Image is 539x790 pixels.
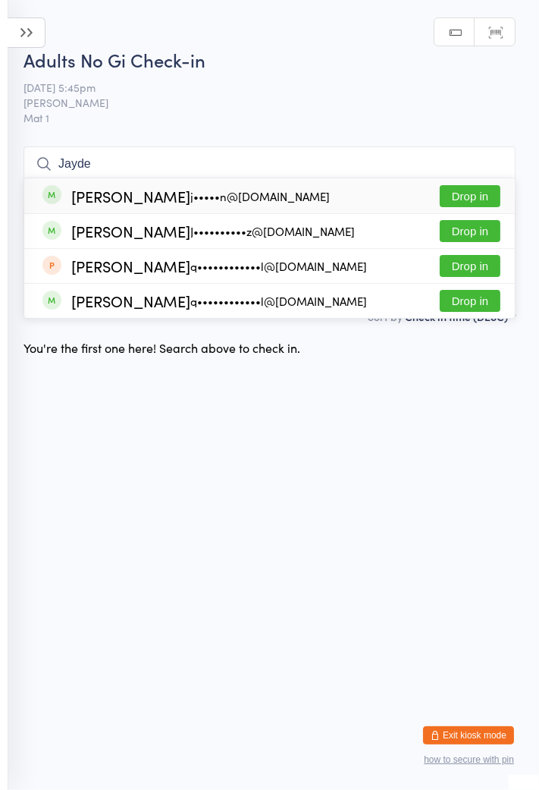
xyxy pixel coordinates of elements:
div: q••••••••••••l@[DOMAIN_NAME] [190,260,367,272]
button: Drop in [440,290,500,312]
div: j•••••n@[DOMAIN_NAME] [190,190,330,203]
div: J••••••••••z@[DOMAIN_NAME] [190,225,355,238]
h2: Adults No Gi Check-in [24,47,515,72]
button: Drop in [440,220,500,242]
span: Mat 1 [24,110,515,125]
span: [DATE] 5:45pm [24,80,492,95]
input: Search [24,146,515,181]
button: Drop in [440,185,500,207]
button: Exit kiosk mode [423,726,514,744]
div: [PERSON_NAME] [71,190,330,203]
div: q••••••••••••l@[DOMAIN_NAME] [190,295,367,307]
div: [PERSON_NAME] [71,294,367,307]
div: [PERSON_NAME] [71,260,367,272]
span: [PERSON_NAME] [24,95,492,110]
div: You're the first one here! Search above to check in. [24,339,300,356]
button: how to secure with pin [424,754,514,765]
div: [PERSON_NAME] [71,225,355,238]
button: Drop in [440,255,500,277]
